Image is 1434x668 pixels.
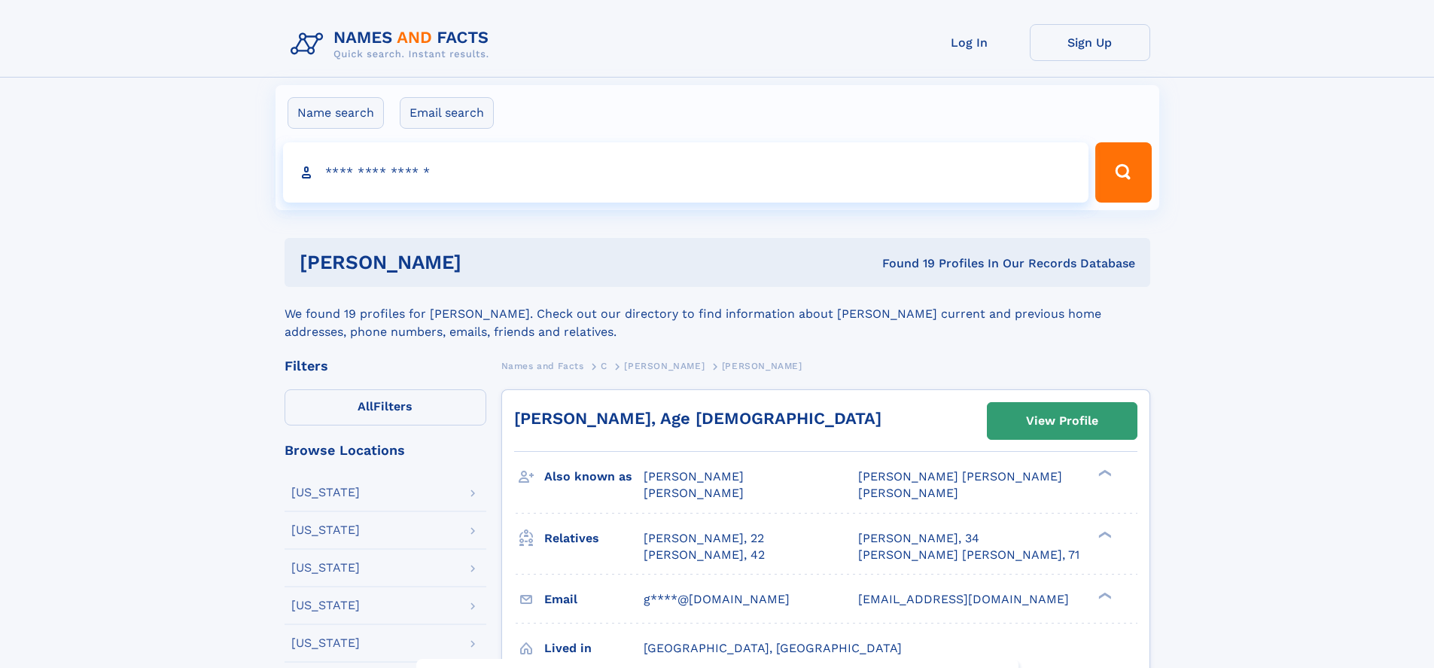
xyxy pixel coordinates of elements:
button: Search Button [1095,142,1151,203]
span: [GEOGRAPHIC_DATA], [GEOGRAPHIC_DATA] [644,641,902,655]
a: [PERSON_NAME], 42 [644,547,765,563]
div: [US_STATE] [291,599,360,612]
h3: Also known as [544,464,644,490]
div: [US_STATE] [291,487,360,499]
div: ❯ [1095,468,1113,478]
a: [PERSON_NAME] [PERSON_NAME], 71 [858,547,1079,563]
span: [PERSON_NAME] [PERSON_NAME] [858,469,1062,483]
div: View Profile [1026,404,1098,438]
div: We found 19 profiles for [PERSON_NAME]. Check out our directory to find information about [PERSON... [285,287,1150,341]
label: Email search [400,97,494,129]
div: [US_STATE] [291,637,360,649]
label: Name search [288,97,384,129]
span: [PERSON_NAME] [722,361,802,371]
div: [US_STATE] [291,524,360,536]
h1: [PERSON_NAME] [300,253,672,272]
a: [PERSON_NAME], 22 [644,530,764,547]
a: Sign Up [1030,24,1150,61]
a: [PERSON_NAME], 34 [858,530,979,547]
div: ❯ [1095,529,1113,539]
div: ❯ [1095,590,1113,600]
div: Found 19 Profiles In Our Records Database [671,255,1135,272]
div: Filters [285,359,486,373]
input: search input [283,142,1089,203]
span: [PERSON_NAME] [644,486,744,500]
span: All [358,399,373,413]
h3: Relatives [544,526,644,551]
span: C [601,361,607,371]
h3: Email [544,587,644,612]
div: [US_STATE] [291,562,360,574]
span: [PERSON_NAME] [624,361,705,371]
a: View Profile [988,403,1137,439]
a: [PERSON_NAME] [624,356,705,375]
div: Browse Locations [285,444,486,457]
a: Names and Facts [501,356,584,375]
img: Logo Names and Facts [285,24,501,65]
label: Filters [285,389,486,426]
span: [PERSON_NAME] [858,486,958,500]
span: [PERSON_NAME] [644,469,744,483]
a: C [601,356,607,375]
a: Log In [909,24,1030,61]
span: [EMAIL_ADDRESS][DOMAIN_NAME] [858,592,1069,606]
a: [PERSON_NAME], Age [DEMOGRAPHIC_DATA] [514,409,881,428]
h3: Lived in [544,636,644,661]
